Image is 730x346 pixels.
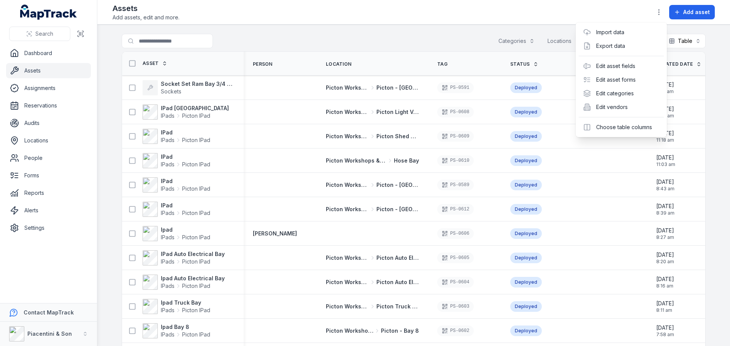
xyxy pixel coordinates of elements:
a: Import data [596,28,624,36]
div: Edit vendors [579,100,664,114]
div: Edit asset forms [579,73,664,87]
div: Export data [579,39,664,53]
div: Choose table columns [579,120,664,134]
div: Edit categories [579,87,664,100]
div: Edit asset fields [579,59,664,73]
